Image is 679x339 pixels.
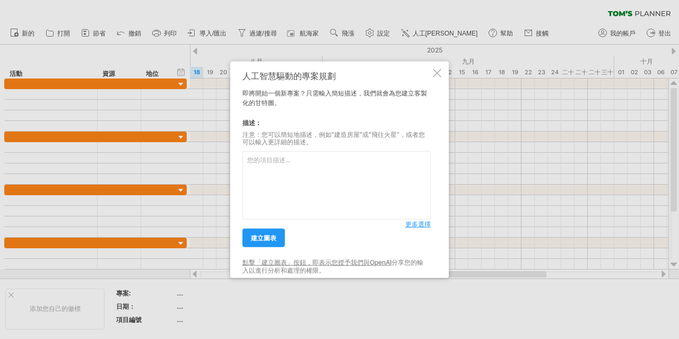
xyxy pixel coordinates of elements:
[249,266,325,274] font: 以進行分析和處理的權限。
[405,220,431,229] a: 更多選擇
[242,89,427,106] font: 即將開始一個新專案？只需輸入簡短描述，我們就會為您建立客製化的甘特圖。
[405,220,431,228] font: 更多選擇
[242,118,262,126] font: 描述：
[242,258,391,266] a: 點擊「建立圖表」按鈕，即表示您授予我們與OpenAI
[251,234,276,242] font: 建立圖表
[242,258,423,274] font: 分享您的輸入
[242,229,285,247] a: 建立圖表
[242,70,336,81] font: 人工智慧驅動的專案規劃
[242,130,425,145] font: 注意：您可以簡短地描述，例如“建造房屋”或“飛往火星”，或者您可以輸入更詳細的描述。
